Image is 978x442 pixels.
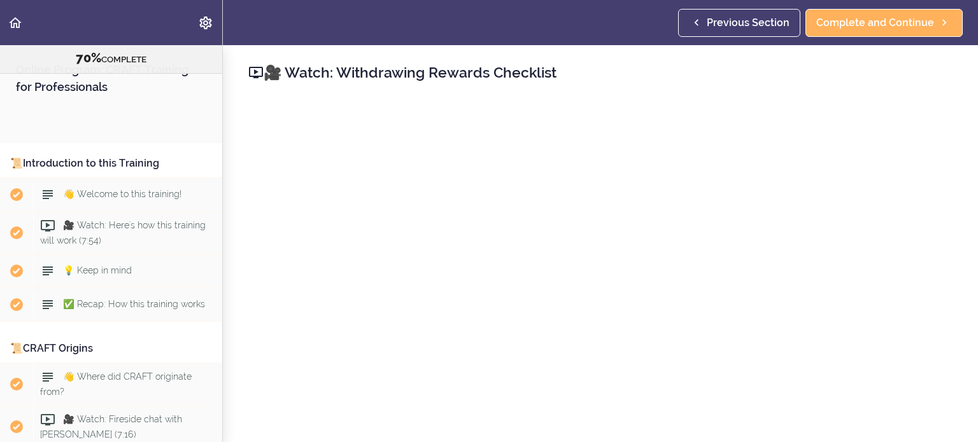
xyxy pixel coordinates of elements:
[40,371,192,396] span: 👋 Where did CRAFT originate from?
[63,189,181,199] span: 👋 Welcome to this training!
[40,414,182,439] span: 🎥 Watch: Fireside chat with [PERSON_NAME] (7:16)
[8,15,23,31] svg: Back to course curriculum
[76,50,101,66] span: 70%
[16,50,206,67] div: COMPLETE
[63,299,205,309] span: ✅ Recap: How this training works
[707,15,790,31] span: Previous Section
[198,15,213,31] svg: Settings Menu
[63,265,132,275] span: 💡 Keep in mind
[678,9,800,37] a: Previous Section
[816,15,934,31] span: Complete and Continue
[248,62,953,83] h2: 🎥 Watch: Withdrawing Rewards Checklist
[40,220,206,245] span: 🎥 Watch: Here's how this training will work (7:54)
[805,9,963,37] a: Complete and Continue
